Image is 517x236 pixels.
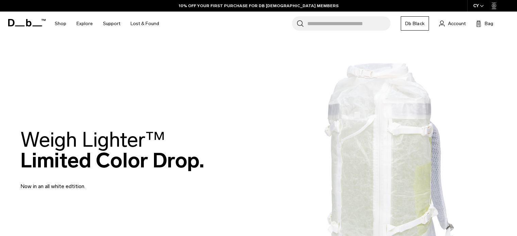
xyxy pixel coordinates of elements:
[20,129,204,171] h2: Limited Color Drop.
[485,20,493,27] span: Bag
[131,12,159,36] a: Lost & Found
[476,19,493,28] button: Bag
[179,3,339,9] a: 10% OFF YOUR FIRST PURCHASE FOR DB [DEMOGRAPHIC_DATA] MEMBERS
[401,16,429,31] a: Db Black
[439,19,466,28] a: Account
[55,12,66,36] a: Shop
[20,174,184,190] p: Now in an all white edtition.
[448,20,466,27] span: Account
[103,12,120,36] a: Support
[20,127,165,152] span: Weigh Lighter™
[76,12,93,36] a: Explore
[50,12,164,36] nav: Main Navigation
